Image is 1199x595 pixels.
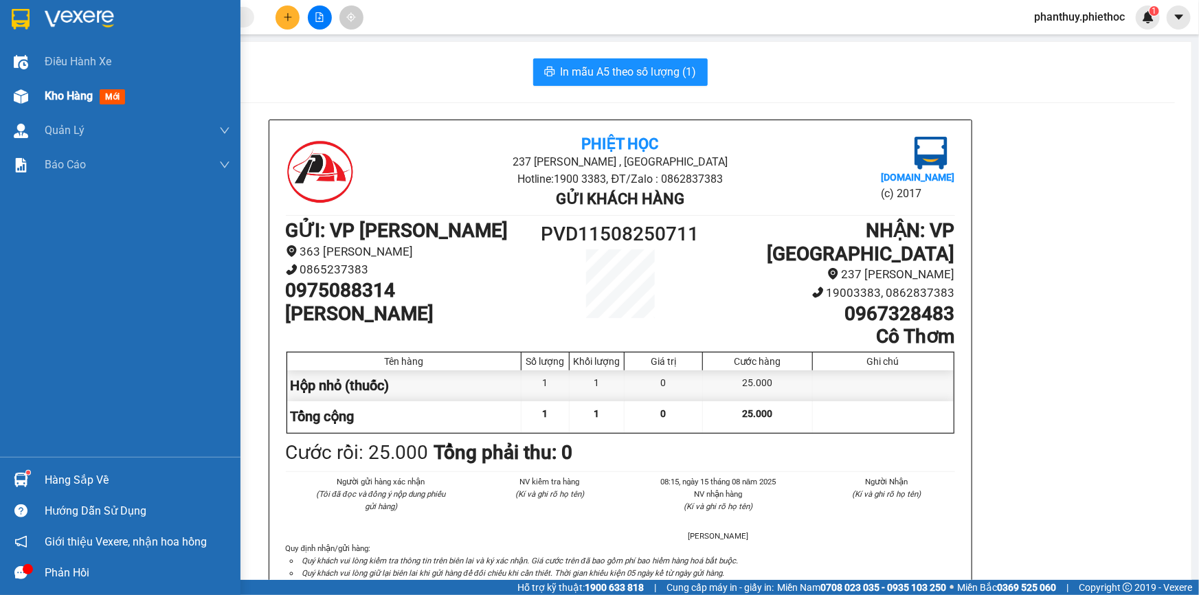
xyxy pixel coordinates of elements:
span: Giới thiệu Vexere, nhận hoa hồng [45,533,207,550]
span: 1 [543,408,548,419]
span: question-circle [14,504,27,517]
span: message [14,566,27,579]
div: Khối lượng [573,356,620,367]
span: phone [286,264,298,276]
i: (Kí và ghi rõ họ tên) [684,502,752,511]
li: NV kiểm tra hàng [482,475,618,488]
span: down [219,159,230,170]
span: Quản Lý [45,122,85,139]
span: In mẫu A5 theo số lượng (1) [561,63,697,80]
b: Phiệt Học [581,135,658,153]
img: logo.jpg [286,137,355,205]
span: 0 [661,408,666,419]
span: mới [100,89,125,104]
div: 25.000 [703,370,812,401]
span: 1 [1152,6,1156,16]
div: Hàng sắp về [45,470,230,491]
li: 0865237383 [286,260,537,279]
li: NV nhận hàng [651,488,787,500]
button: plus [276,5,300,30]
li: 237 [PERSON_NAME] , [GEOGRAPHIC_DATA] [397,153,843,170]
img: warehouse-icon [14,55,28,69]
div: Cước rồi : 25.000 [286,438,429,468]
b: GỬI : VP [PERSON_NAME] [17,100,240,122]
li: Hotline: 1900 3383, ĐT/Zalo : 0862837383 [397,170,843,188]
div: 1 [570,370,625,401]
li: 363 [PERSON_NAME] [286,243,537,261]
img: icon-new-feature [1142,11,1154,23]
button: printerIn mẫu A5 theo số lượng (1) [533,58,708,86]
span: notification [14,535,27,548]
strong: 1900 633 818 [585,582,644,593]
div: Giá trị [628,356,699,367]
li: 237 [PERSON_NAME] , [GEOGRAPHIC_DATA] [128,34,574,51]
span: Miền Bắc [957,580,1056,595]
div: Ghi chú [816,356,950,367]
li: Người gửi hàng xác nhận [313,475,449,488]
span: aim [346,12,356,22]
span: | [1066,580,1068,595]
button: aim [339,5,363,30]
li: 08:15, ngày 15 tháng 08 năm 2025 [651,475,787,488]
li: 19003383, 0862837383 [704,284,954,302]
i: Quý khách vui lòng kiểm tra thông tin trên biên lai và ký xác nhận. Giá cước trên đã bao gồm phí ... [302,556,738,565]
span: plus [283,12,293,22]
span: Miền Nam [777,580,946,595]
img: warehouse-icon [14,124,28,138]
h1: PVD11508250711 [537,219,704,249]
strong: 0708 023 035 - 0935 103 250 [820,582,946,593]
img: logo-vxr [12,9,30,30]
span: | [654,580,656,595]
span: Kho hàng [45,89,93,102]
img: solution-icon [14,158,28,172]
div: Số lượng [525,356,565,367]
h1: 0967328483 [704,302,954,326]
li: [PERSON_NAME] [651,530,787,542]
span: 1 [594,408,600,419]
div: 1 [522,370,570,401]
span: 25.000 [742,408,772,419]
div: Hộp nhỏ (thuốc) [287,370,522,401]
b: GỬI : VP [PERSON_NAME] [286,219,508,242]
sup: 1 [26,471,30,475]
span: Báo cáo [45,156,86,173]
i: Quý khách vui lòng giữ lại biên lai khi gửi hàng để đối chiếu khi cần thiết. Thời gian khiếu kiện... [302,568,725,578]
span: down [219,125,230,136]
b: Tổng phải thu: 0 [434,441,573,464]
span: Điều hành xe [45,53,111,70]
i: (Kí và ghi rõ họ tên) [515,489,584,499]
b: [DOMAIN_NAME] [881,172,954,183]
span: file-add [315,12,324,22]
span: Hỗ trợ kỹ thuật: [517,580,644,595]
span: ⚪️ [950,585,954,590]
span: environment [827,268,839,280]
span: phanthuy.phiethoc [1023,8,1136,25]
sup: 1 [1150,6,1159,16]
b: NHẬN : VP [GEOGRAPHIC_DATA] [767,219,955,265]
span: phone [812,287,824,298]
img: logo.jpg [17,17,86,86]
li: (c) 2017 [881,185,954,202]
span: printer [544,66,555,79]
li: 237 [PERSON_NAME] [704,265,954,284]
span: copyright [1123,583,1132,592]
i: (Tôi đã đọc và đồng ý nộp dung phiếu gửi hàng) [316,489,445,511]
div: Cước hàng [706,356,808,367]
button: file-add [308,5,332,30]
div: Hướng dẫn sử dụng [45,501,230,521]
b: Gửi khách hàng [556,190,684,207]
li: Người Nhận [819,475,955,488]
button: caret-down [1167,5,1191,30]
div: 0 [625,370,703,401]
h1: 0975088314 [286,279,537,302]
span: environment [286,245,298,257]
img: logo.jpg [915,137,948,170]
li: Hotline: 1900 3383, ĐT/Zalo : 0862837383 [128,51,574,68]
span: caret-down [1173,11,1185,23]
h1: [PERSON_NAME] [286,302,537,326]
i: (Kí và ghi rõ họ tên) [853,489,921,499]
img: warehouse-icon [14,473,28,487]
div: Phản hồi [45,563,230,583]
span: Cung cấp máy in - giấy in: [666,580,774,595]
h1: Cô Thơm [704,325,954,348]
